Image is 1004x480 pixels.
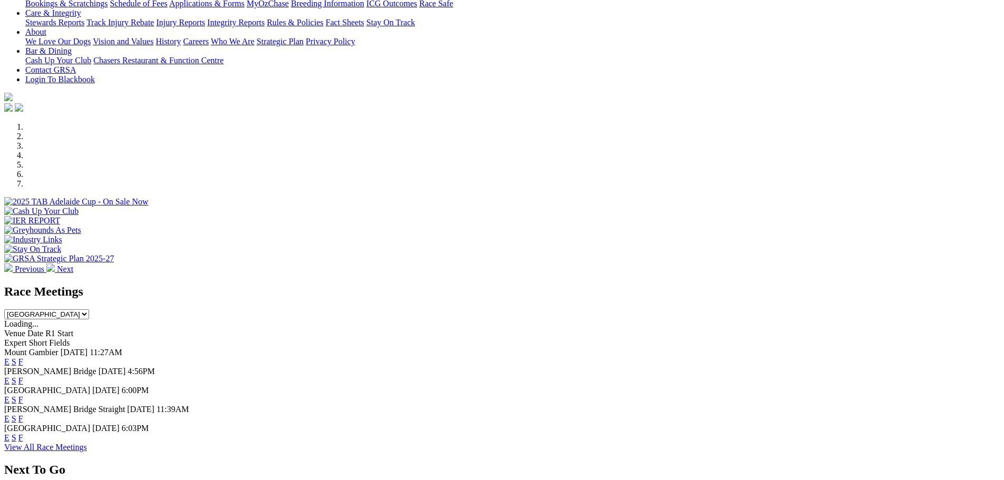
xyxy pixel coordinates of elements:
a: F [18,433,23,442]
a: Chasers Restaurant & Function Centre [93,56,223,65]
h2: Race Meetings [4,285,1000,299]
img: facebook.svg [4,103,13,112]
a: Bar & Dining [25,46,72,55]
a: Stay On Track [366,18,415,27]
a: Rules & Policies [267,18,324,27]
span: 6:00PM [122,386,149,395]
a: F [18,414,23,423]
span: Expert [4,338,27,347]
span: [GEOGRAPHIC_DATA] [4,386,90,395]
span: [DATE] [99,367,126,376]
img: chevron-left-pager-white.svg [4,263,13,272]
div: About [25,37,1000,46]
a: Care & Integrity [25,8,81,17]
a: E [4,357,9,366]
a: Track Injury Rebate [86,18,154,27]
span: Date [27,329,43,338]
span: [PERSON_NAME] Bridge Straight [4,405,125,414]
a: E [4,414,9,423]
img: GRSA Strategic Plan 2025-27 [4,254,114,263]
span: [PERSON_NAME] Bridge [4,367,96,376]
a: E [4,376,9,385]
img: 2025 TAB Adelaide Cup - On Sale Now [4,197,149,207]
a: S [12,433,16,442]
img: logo-grsa-white.png [4,93,13,101]
div: Bar & Dining [25,56,1000,65]
a: Who We Are [211,37,255,46]
span: Venue [4,329,25,338]
span: Next [57,265,73,273]
a: Integrity Reports [207,18,265,27]
a: History [155,37,181,46]
a: Next [46,265,73,273]
h2: Next To Go [4,463,1000,477]
a: S [12,395,16,404]
span: 4:56PM [128,367,155,376]
span: R1 Start [45,329,73,338]
span: Fields [49,338,70,347]
a: S [12,357,16,366]
a: About [25,27,46,36]
a: S [12,376,16,385]
a: F [18,376,23,385]
span: 11:27AM [90,348,122,357]
a: Injury Reports [156,18,205,27]
a: F [18,357,23,366]
a: Strategic Plan [257,37,304,46]
span: [DATE] [92,424,120,433]
span: [DATE] [92,386,120,395]
a: Vision and Values [93,37,153,46]
span: 6:03PM [122,424,149,433]
img: IER REPORT [4,216,60,226]
a: E [4,395,9,404]
a: Privacy Policy [306,37,355,46]
img: Stay On Track [4,244,61,254]
div: Care & Integrity [25,18,1000,27]
a: Cash Up Your Club [25,56,91,65]
span: Loading... [4,319,38,328]
a: Fact Sheets [326,18,364,27]
span: 11:39AM [157,405,189,414]
a: S [12,414,16,423]
img: twitter.svg [15,103,23,112]
img: Cash Up Your Club [4,207,79,216]
a: Stewards Reports [25,18,84,27]
a: E [4,433,9,442]
a: F [18,395,23,404]
span: Previous [15,265,44,273]
span: Short [29,338,47,347]
a: Careers [183,37,209,46]
img: chevron-right-pager-white.svg [46,263,55,272]
a: We Love Our Dogs [25,37,91,46]
span: [DATE] [127,405,154,414]
img: Greyhounds As Pets [4,226,81,235]
img: Industry Links [4,235,62,244]
span: [DATE] [61,348,88,357]
span: Mount Gambier [4,348,59,357]
a: Contact GRSA [25,65,76,74]
span: [GEOGRAPHIC_DATA] [4,424,90,433]
a: Login To Blackbook [25,75,95,84]
a: View All Race Meetings [4,443,87,452]
a: Previous [4,265,46,273]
